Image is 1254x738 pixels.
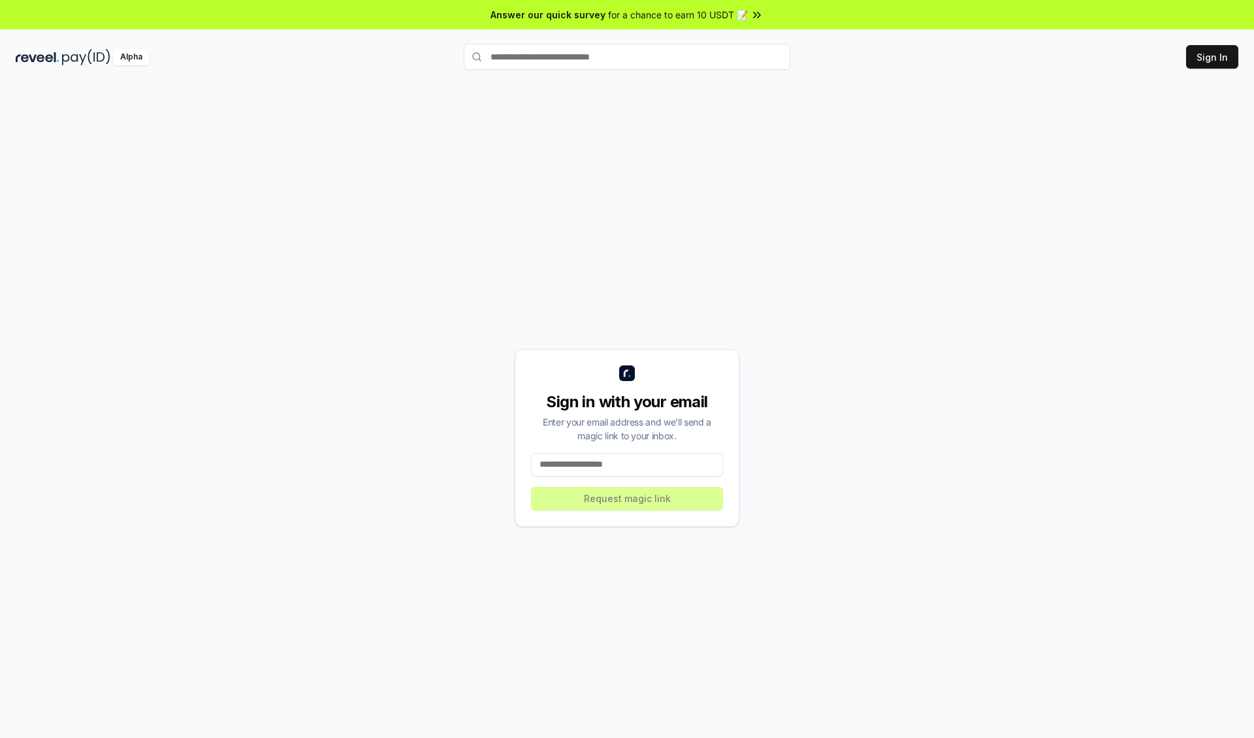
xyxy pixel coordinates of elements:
span: for a chance to earn 10 USDT 📝 [608,8,748,22]
img: logo_small [619,365,635,381]
span: Answer our quick survey [490,8,605,22]
img: reveel_dark [16,49,59,65]
div: Enter your email address and we’ll send a magic link to your inbox. [531,415,723,443]
div: Alpha [113,49,150,65]
div: Sign in with your email [531,392,723,412]
img: pay_id [62,49,110,65]
button: Sign In [1186,45,1238,69]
